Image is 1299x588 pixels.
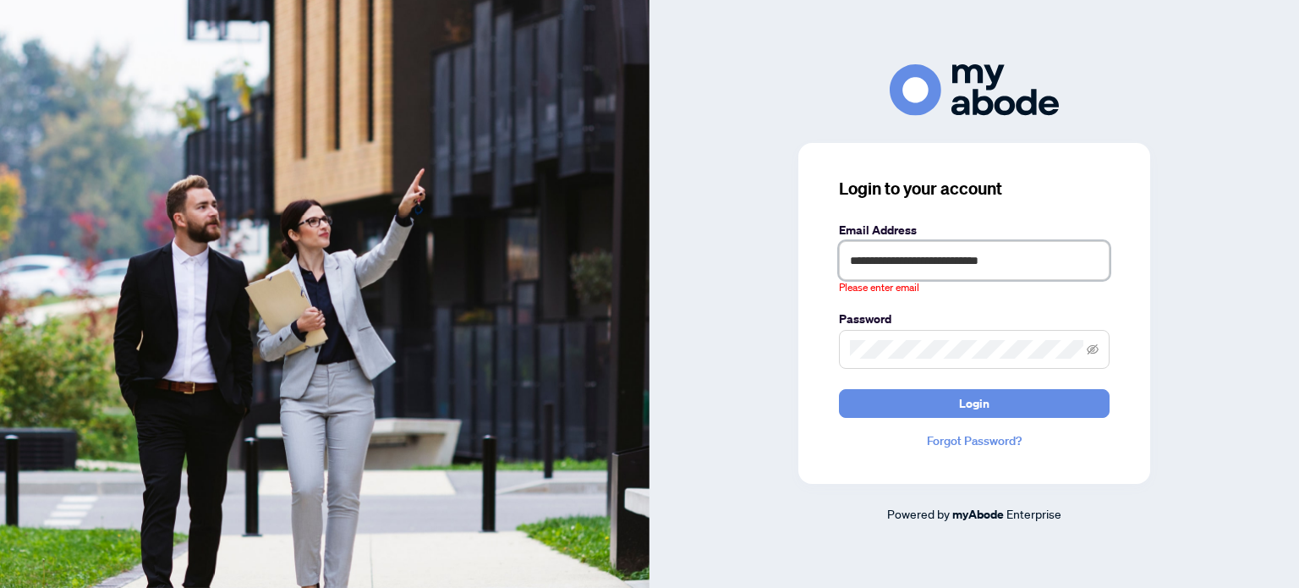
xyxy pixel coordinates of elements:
span: Enterprise [1006,506,1061,521]
img: ma-logo [890,64,1059,116]
a: myAbode [952,505,1004,524]
label: Password [839,310,1110,328]
span: eye-invisible [1087,343,1099,355]
label: Email Address [839,221,1110,239]
span: Powered by [887,506,950,521]
span: Login [959,390,989,417]
button: Login [839,389,1110,418]
a: Forgot Password? [839,431,1110,450]
span: Please enter email [839,280,919,296]
h3: Login to your account [839,177,1110,201]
